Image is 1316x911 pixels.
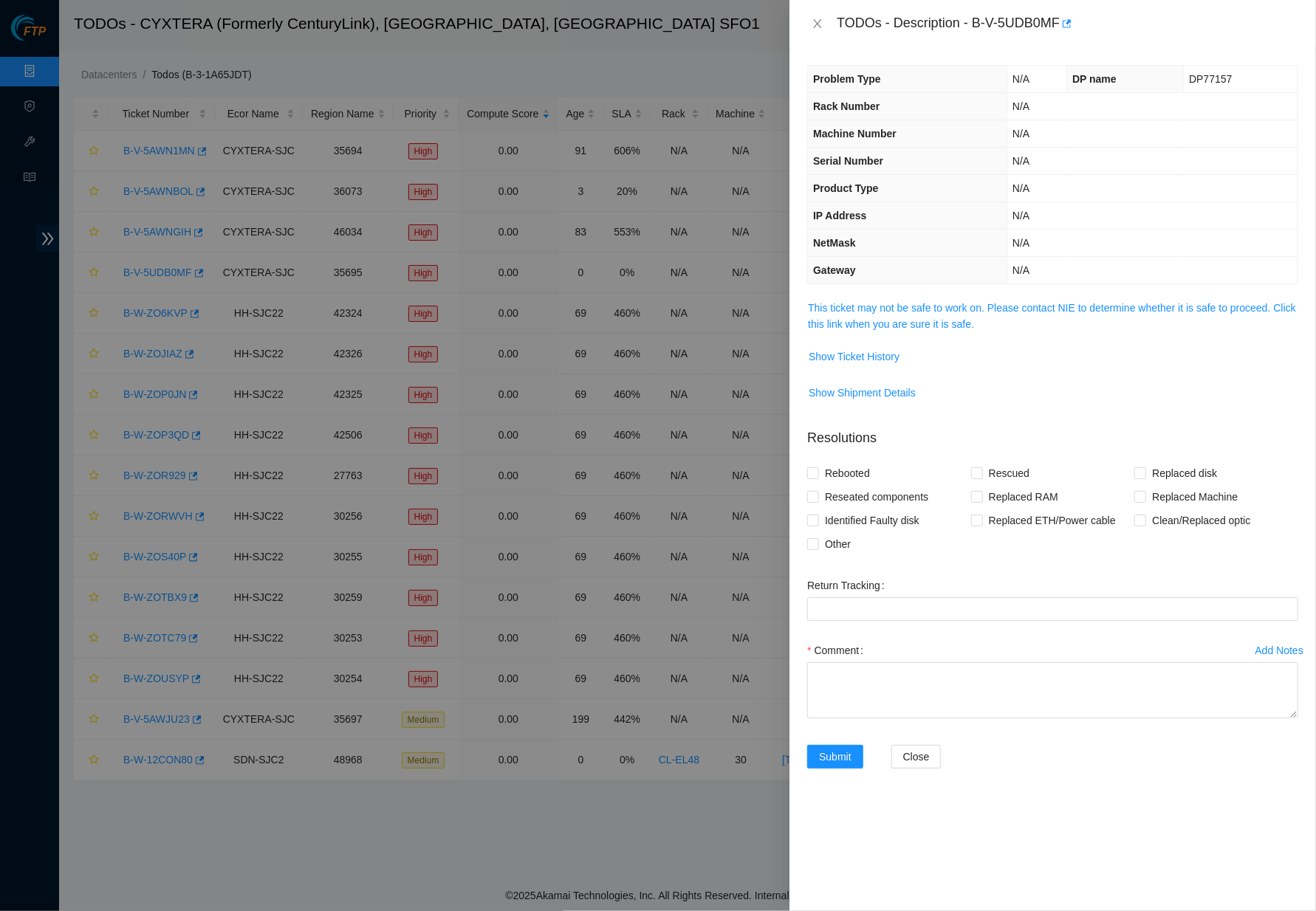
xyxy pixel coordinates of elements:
[819,749,851,765] span: Submit
[903,749,930,765] span: Close
[819,461,876,485] span: Rebooted
[983,509,1122,532] span: Replaced ETH/Power cable
[1146,485,1244,509] span: Replaced Machine
[807,662,1298,718] textarea: Comment
[819,485,934,509] span: Reseated components
[807,17,828,31] button: Close
[813,237,856,249] span: NetMask
[813,210,866,221] span: IP Address
[813,264,856,276] span: Gateway
[1012,264,1029,276] span: N/A
[1012,100,1029,112] span: N/A
[813,182,878,194] span: Product Type
[1255,645,1303,656] div: Add Notes
[1072,73,1117,85] span: DP name
[819,509,925,532] span: Identified Faulty disk
[807,639,869,662] label: Comment
[983,461,1035,485] span: Rescued
[1012,237,1029,249] span: N/A
[891,745,942,769] button: Close
[809,385,916,401] span: Show Shipment Details
[813,100,880,112] span: Rack Number
[1012,128,1029,140] span: N/A
[807,745,863,769] button: Submit
[807,416,1298,448] p: Resolutions
[807,597,1298,621] input: Return Tracking
[1255,639,1304,662] button: Add Notes
[808,345,900,368] button: Show Ticket History
[1146,509,1256,532] span: Clean/Replaced optic
[808,381,916,405] button: Show Shipment Details
[1189,73,1232,85] span: DP77157
[1146,461,1223,485] span: Replaced disk
[808,302,1296,330] a: This ticket may not be safe to work on. Please contact NIE to determine whether it is safe to pro...
[837,12,1298,35] div: TODOs - Description - B-V-5UDB0MF
[812,18,823,30] span: close
[1012,182,1029,194] span: N/A
[807,574,891,597] label: Return Tracking
[1012,73,1029,85] span: N/A
[809,348,899,365] span: Show Ticket History
[1012,210,1029,221] span: N/A
[813,128,897,140] span: Machine Number
[813,155,883,167] span: Serial Number
[983,485,1064,509] span: Replaced RAM
[1012,155,1029,167] span: N/A
[813,73,881,85] span: Problem Type
[819,532,857,556] span: Other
